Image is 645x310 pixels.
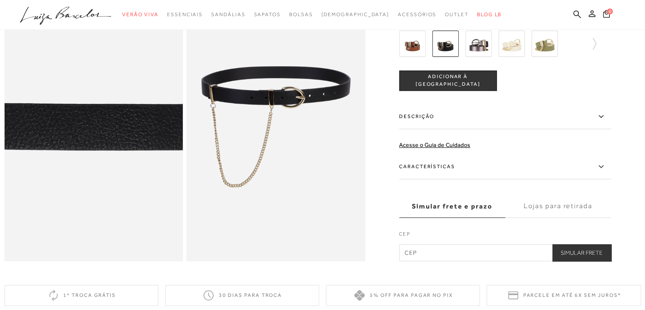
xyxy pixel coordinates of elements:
span: Verão Viva [122,11,159,17]
a: categoryNavScreenReaderText [445,7,469,23]
span: Essenciais [167,11,203,17]
img: CINTO DETALHE CORRENTE PRETO [432,30,458,56]
a: categoryNavScreenReaderText [398,7,436,23]
span: Sapatos [254,11,280,17]
img: CINTO EM COURO VERDE OLIVA COM CORRENTE [531,30,558,56]
button: 0 [600,9,612,21]
a: categoryNavScreenReaderText [254,7,280,23]
span: Sandálias [211,11,245,17]
span: [DEMOGRAPHIC_DATA] [321,11,389,17]
a: noSubCategoriesText [321,7,389,23]
label: Simular frete e prazo [399,194,505,217]
span: Outlet [445,11,469,17]
span: BLOG LB [477,11,502,17]
span: 0 [607,8,613,14]
div: Parcele em até 6x sem juros* [487,285,641,306]
input: CEP [399,244,611,261]
a: categoryNavScreenReaderText [211,7,245,23]
a: BLOG LB [477,7,502,23]
label: Lojas para retirada [505,194,611,217]
span: Bolsas [289,11,313,17]
div: 5% off para pagar no PIX [326,285,480,306]
label: Características [399,154,611,179]
button: Simular Frete [552,244,611,261]
label: CEP [399,230,611,242]
img: CINTO EM COURO OFF WHITE COM CORRENTE [498,30,525,56]
a: categoryNavScreenReaderText [289,7,313,23]
span: ADICIONAR À [GEOGRAPHIC_DATA] [399,73,496,88]
div: 1ª troca grátis [4,285,158,306]
label: Descrição [399,104,611,129]
div: 30 dias para troca [165,285,319,306]
a: categoryNavScreenReaderText [122,7,159,23]
img: CINTO DETALHE CORRENTE TITÂNIO [465,30,491,56]
a: Acesse o Guia de Cuidados [399,141,470,148]
span: Acessórios [398,11,436,17]
button: ADICIONAR À [GEOGRAPHIC_DATA] [399,70,497,90]
a: categoryNavScreenReaderText [167,7,203,23]
img: CINTO DETALHE CORRENTE CASTANHO [399,30,425,56]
